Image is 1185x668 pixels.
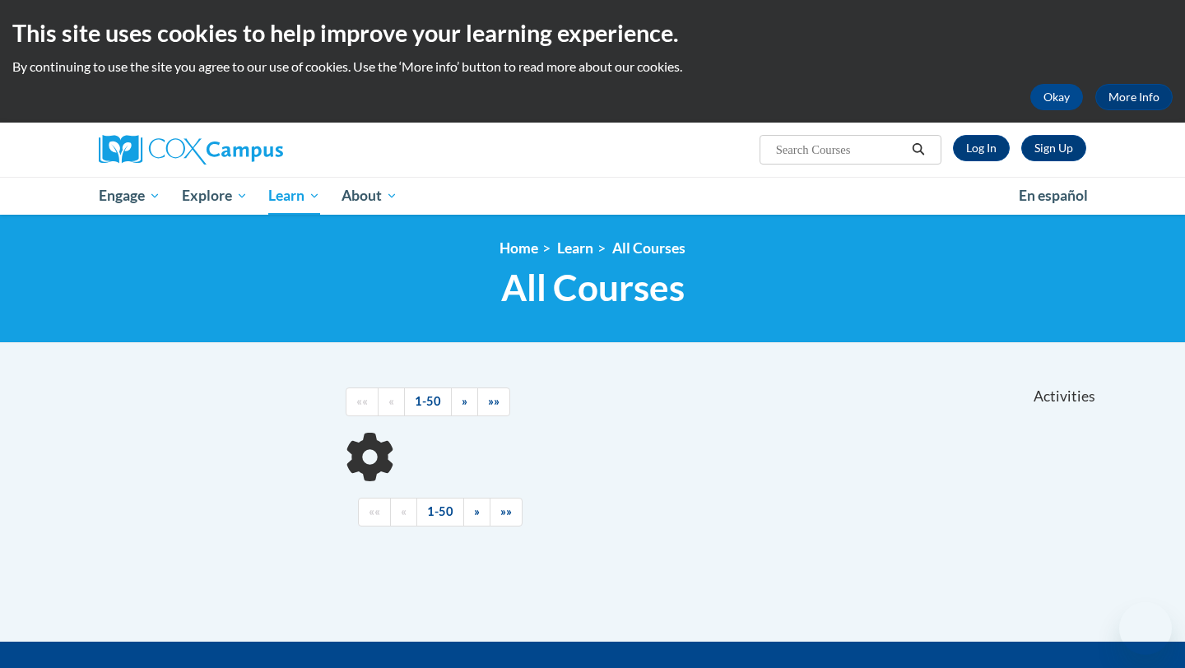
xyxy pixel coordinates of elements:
span: Engage [99,186,160,206]
button: Okay [1030,84,1083,110]
span: » [462,394,467,408]
a: Previous [378,387,405,416]
a: About [331,177,408,215]
a: Register [1021,135,1086,161]
span: »» [488,394,500,408]
a: Begining [358,498,391,527]
a: Learn [557,239,593,257]
a: End [490,498,523,527]
a: Begining [346,387,379,416]
a: End [477,387,510,416]
button: Search [906,140,931,160]
a: Log In [953,135,1010,161]
input: Search Courses [774,140,906,160]
div: Main menu [74,177,1111,215]
span: Activities [1034,387,1095,406]
img: Cox Campus [99,135,283,165]
h2: This site uses cookies to help improve your learning experience. [12,16,1173,49]
a: 1-50 [416,498,464,527]
span: En español [1019,187,1088,204]
a: Explore [171,177,258,215]
a: Cox Campus [99,135,411,165]
span: » [474,504,480,518]
a: Next [463,498,490,527]
span: Learn [268,186,320,206]
p: By continuing to use the site you agree to our use of cookies. Use the ‘More info’ button to read... [12,58,1173,76]
a: Next [451,387,478,416]
span: «« [369,504,380,518]
a: En español [1008,179,1099,213]
a: More Info [1095,84,1173,110]
a: Home [500,239,538,257]
span: All Courses [501,266,685,309]
span: »» [500,504,512,518]
span: «« [356,394,368,408]
iframe: Button to launch messaging window [1119,602,1172,655]
a: All Courses [612,239,685,257]
a: Learn [258,177,331,215]
span: About [342,186,397,206]
a: Previous [390,498,417,527]
a: 1-50 [404,387,452,416]
span: « [401,504,407,518]
a: Engage [88,177,171,215]
span: « [388,394,394,408]
span: Explore [182,186,248,206]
